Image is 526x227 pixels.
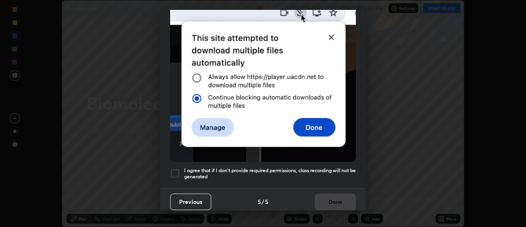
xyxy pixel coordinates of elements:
[262,197,264,206] h4: /
[170,194,211,210] button: Previous
[258,197,261,206] h4: 5
[265,197,268,206] h4: 5
[184,167,356,180] h5: I agree that if I don't provide required permissions, class recording will not be generated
